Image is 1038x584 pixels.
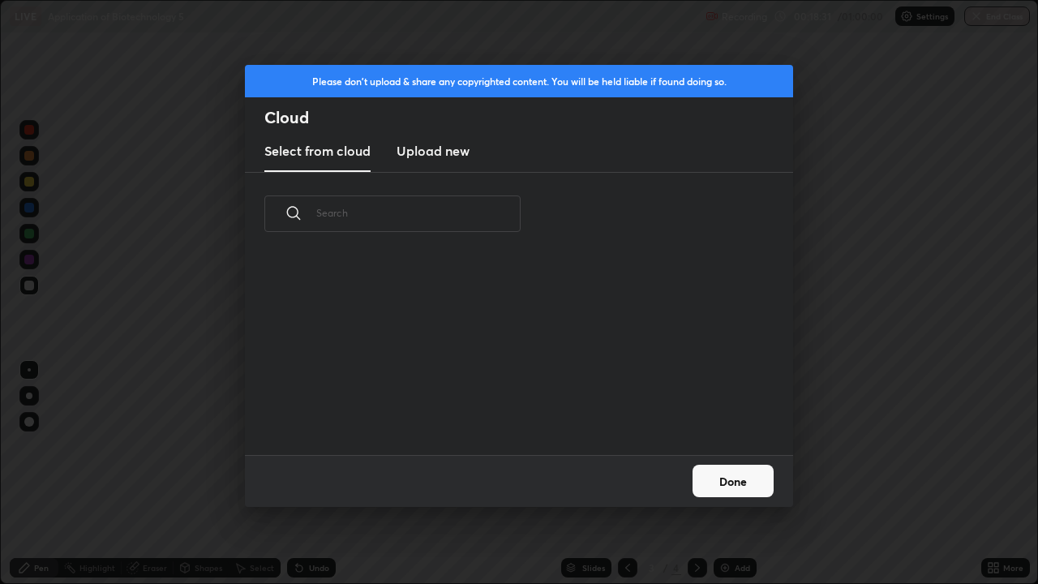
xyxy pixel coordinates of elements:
input: Search [316,178,521,247]
h3: Upload new [397,141,470,161]
h3: Select from cloud [264,141,371,161]
div: grid [245,251,774,455]
h2: Cloud [264,107,793,128]
button: Done [693,465,774,497]
div: Please don't upload & share any copyrighted content. You will be held liable if found doing so. [245,65,793,97]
